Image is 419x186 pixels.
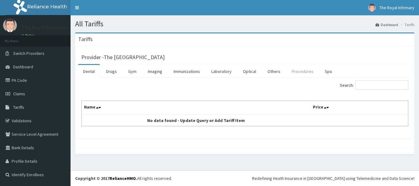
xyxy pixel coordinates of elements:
[75,176,137,181] strong: Copyright © 2017 .
[123,65,141,78] a: Gym
[320,65,337,78] a: Spa
[310,101,408,115] th: Price
[143,65,167,78] a: Imaging
[169,65,205,78] a: Immunizations
[368,4,376,12] img: User Image
[101,65,122,78] a: Drugs
[110,176,136,181] a: RelianceHMO
[13,91,25,97] span: Claims
[21,25,68,30] p: The Royal Infirmary
[3,18,17,32] img: User Image
[13,64,33,70] span: Dashboard
[75,20,414,28] h1: All Tariffs
[340,81,408,90] label: Search:
[78,36,93,42] h3: Tariffs
[399,22,414,27] li: Tariffs
[356,81,408,90] input: Search:
[81,55,165,60] h3: Provider - The [GEOGRAPHIC_DATA]
[13,51,44,56] span: Switch Providers
[379,5,414,10] span: The Royal Infirmary
[82,115,310,126] td: No data found - Update Query or Add Tariff Item
[21,33,36,38] a: Online
[238,65,261,78] a: Optical
[78,65,100,78] a: Dental
[13,104,24,110] span: Tariffs
[82,101,310,115] th: Name
[71,170,419,186] footer: All rights reserved.
[206,65,236,78] a: Laboratory
[375,22,398,27] a: Dashboard
[287,65,318,78] a: Procedures
[252,175,414,181] div: Redefining Heath Insurance in [GEOGRAPHIC_DATA] using Telemedicine and Data Science!
[263,65,285,78] a: Others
